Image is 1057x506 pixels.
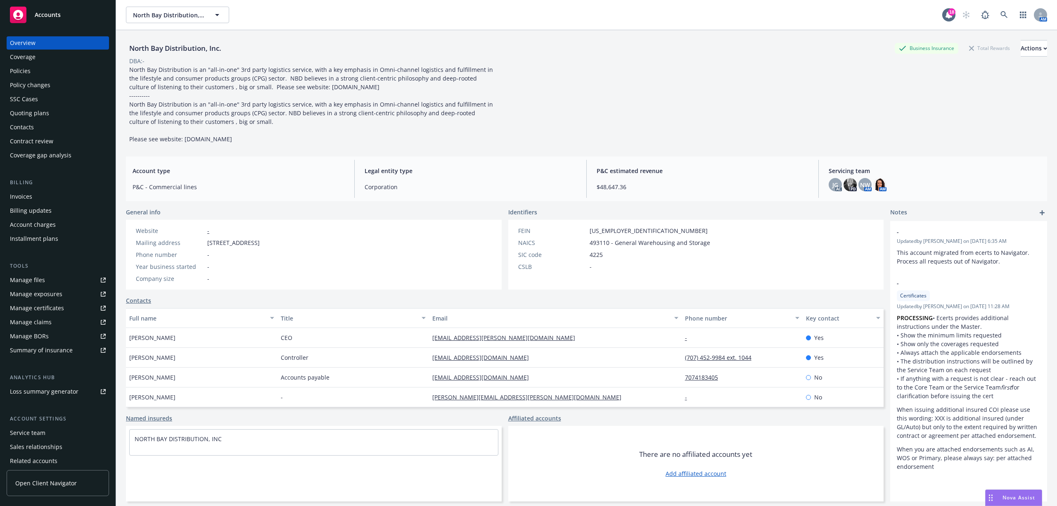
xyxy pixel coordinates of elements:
[281,314,417,323] div: Title
[7,262,109,270] div: Tools
[7,287,109,301] a: Manage exposures
[1001,383,1012,391] em: first
[365,166,576,175] span: Legal entity type
[207,227,209,235] a: -
[7,50,109,64] a: Coverage
[10,440,62,454] div: Sales relationships
[7,121,109,134] a: Contacts
[7,330,109,343] a: Manage BORs
[7,316,109,329] a: Manage claims
[666,469,726,478] a: Add affiliated account
[590,250,603,259] span: 4225
[126,414,172,423] a: Named insureds
[985,489,1042,506] button: Nova Assist
[814,393,822,401] span: No
[126,43,225,54] div: North Bay Distribution, Inc.
[844,178,857,191] img: photo
[365,183,576,191] span: Corporation
[7,107,109,120] a: Quoting plans
[7,78,109,92] a: Policy changes
[7,36,109,50] a: Overview
[900,292,927,299] span: Certificates
[10,273,45,287] div: Manage files
[10,64,31,78] div: Policies
[10,50,36,64] div: Coverage
[897,238,1040,245] span: Updated by [PERSON_NAME] on [DATE] 6:35 AM
[860,181,870,189] span: NW
[129,66,495,143] span: North Bay Distribution is an "all-in-one" 3rd party logistics service, with a key emphasis in Omn...
[10,78,50,92] div: Policy changes
[685,373,725,381] a: 7074183405
[518,250,586,259] div: SIC code
[682,308,803,328] button: Phone number
[1037,208,1047,218] a: add
[432,334,582,342] a: [EMAIL_ADDRESS][PERSON_NAME][DOMAIN_NAME]
[7,454,109,468] a: Related accounts
[10,232,58,245] div: Installment plans
[126,296,151,305] a: Contacts
[890,272,1047,477] div: -CertificatesUpdatedby [PERSON_NAME] on [DATE] 11:28 AMPROCESSING• Ecerts provides additional ins...
[814,373,822,382] span: No
[7,273,109,287] a: Manage files
[35,12,61,18] span: Accounts
[10,107,49,120] div: Quoting plans
[897,279,1019,287] span: -
[432,354,536,361] a: [EMAIL_ADDRESS][DOMAIN_NAME]
[129,57,145,65] div: DBA: -
[806,314,871,323] div: Key contact
[10,344,73,357] div: Summary of insurance
[7,373,109,382] div: Analytics hub
[10,426,45,439] div: Service team
[948,8,955,16] div: 18
[126,308,277,328] button: Full name
[207,250,209,259] span: -
[1002,494,1035,501] span: Nova Assist
[10,135,53,148] div: Contract review
[518,238,586,247] div: NAICS
[10,330,49,343] div: Manage BORs
[7,440,109,454] a: Sales relationships
[965,43,1014,53] div: Total Rewards
[890,208,907,218] span: Notes
[7,385,109,398] a: Loss summary generator
[136,238,204,247] div: Mailing address
[897,405,1040,440] p: When issuing additional insured COI please use this wording: XXX is additional insured (under GL/...
[897,314,1040,400] p: • Ecerts provides additional instructions under the Master. • Show the minimum limits requested •...
[432,314,669,323] div: Email
[126,7,229,23] button: North Bay Distribution, Inc.
[890,221,1047,272] div: -Updatedby [PERSON_NAME] on [DATE] 6:35 AMThis account migrated from ecerts to Navigator. Process...
[508,208,537,216] span: Identifiers
[10,149,71,162] div: Coverage gap analysis
[129,393,175,401] span: [PERSON_NAME]
[897,303,1040,310] span: Updated by [PERSON_NAME] on [DATE] 11:28 AM
[136,226,204,235] div: Website
[7,426,109,439] a: Service team
[281,333,292,342] span: CEO
[207,274,209,283] span: -
[10,218,56,231] div: Account charges
[126,208,161,216] span: General info
[685,334,694,342] a: -
[7,232,109,245] a: Installment plans
[7,204,109,217] a: Billing updates
[7,190,109,203] a: Invoices
[7,344,109,357] a: Summary of insurance
[685,314,791,323] div: Phone number
[281,373,329,382] span: Accounts payable
[15,479,77,487] span: Open Client Navigator
[7,93,109,106] a: SSC Cases
[597,183,808,191] span: $48,647.36
[7,3,109,26] a: Accounts
[685,393,694,401] a: -
[432,393,628,401] a: [PERSON_NAME][EMAIL_ADDRESS][PERSON_NAME][DOMAIN_NAME]
[958,7,974,23] a: Start snowing
[897,249,1031,265] span: This account migrated from ecerts to Navigator. Process all requests out of Navigator.
[7,135,109,148] a: Contract review
[814,333,824,342] span: Yes
[897,314,933,322] strong: PROCESSING
[803,308,884,328] button: Key contact
[133,166,344,175] span: Account type
[597,166,808,175] span: P&C estimated revenue
[281,353,308,362] span: Controller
